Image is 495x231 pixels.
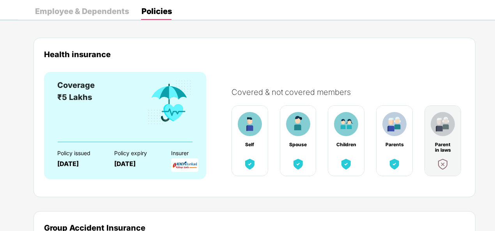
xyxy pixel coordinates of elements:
[141,7,172,15] div: Policies
[288,142,308,147] div: Spouse
[384,142,405,147] div: Parents
[436,157,450,171] img: benefitCardImg
[291,157,305,171] img: benefitCardImg
[114,150,157,156] div: Policy expiry
[382,112,407,136] img: benefitCardImg
[339,157,353,171] img: benefitCardImg
[433,142,453,147] div: Parent in laws
[431,112,455,136] img: benefitCardImg
[57,79,95,91] div: Coverage
[243,157,257,171] img: benefitCardImg
[44,50,465,59] div: Health insurance
[171,158,198,172] img: InsurerLogo
[387,157,401,171] img: benefitCardImg
[147,79,193,126] img: benefitCardImg
[35,7,129,15] div: Employee & Dependents
[232,87,473,97] div: Covered & not covered members
[57,93,92,102] span: ₹5 Lakhs
[57,160,101,168] div: [DATE]
[238,112,262,136] img: benefitCardImg
[286,112,310,136] img: benefitCardImg
[240,142,260,147] div: Self
[114,160,157,168] div: [DATE]
[57,150,101,156] div: Policy issued
[336,142,356,147] div: Children
[334,112,358,136] img: benefitCardImg
[171,150,214,156] div: Insurer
